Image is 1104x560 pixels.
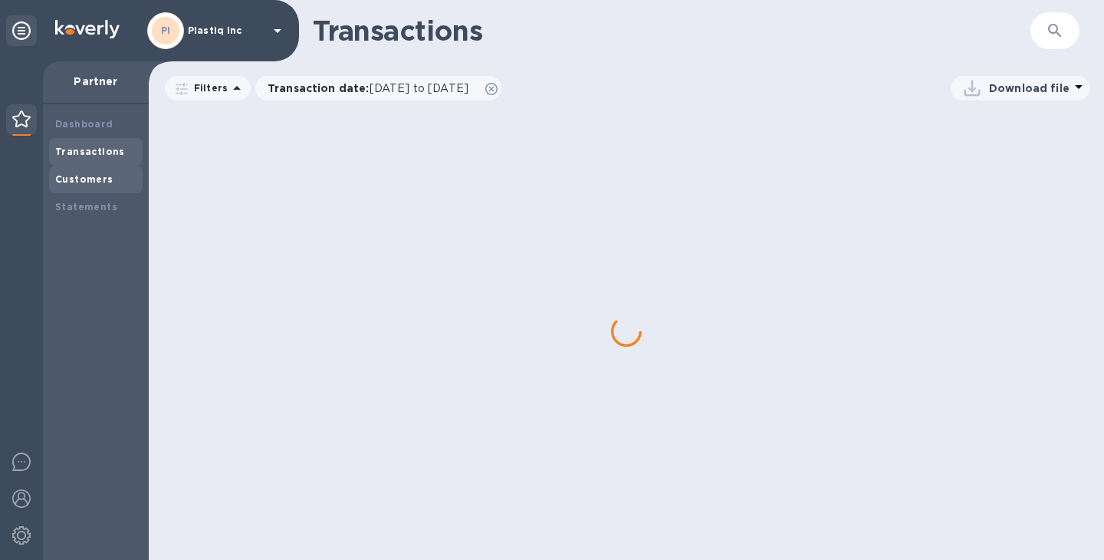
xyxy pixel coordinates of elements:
img: Partner [12,110,31,127]
p: Filters [188,81,228,94]
img: Logo [55,20,120,38]
p: Plastiq Inc [188,25,264,36]
b: Transactions [55,146,125,157]
p: Download file [989,81,1069,96]
span: [DATE] to [DATE] [370,82,468,94]
div: Transaction date:[DATE] to [DATE] [255,76,501,100]
p: Partner [55,74,136,89]
b: Customers [55,173,113,185]
b: Statements [55,201,117,212]
p: Transaction date : [268,81,476,96]
div: Unpin categories [6,15,37,46]
b: PI [161,25,171,36]
b: Dashboard [55,118,113,130]
h1: Transactions [313,15,926,47]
